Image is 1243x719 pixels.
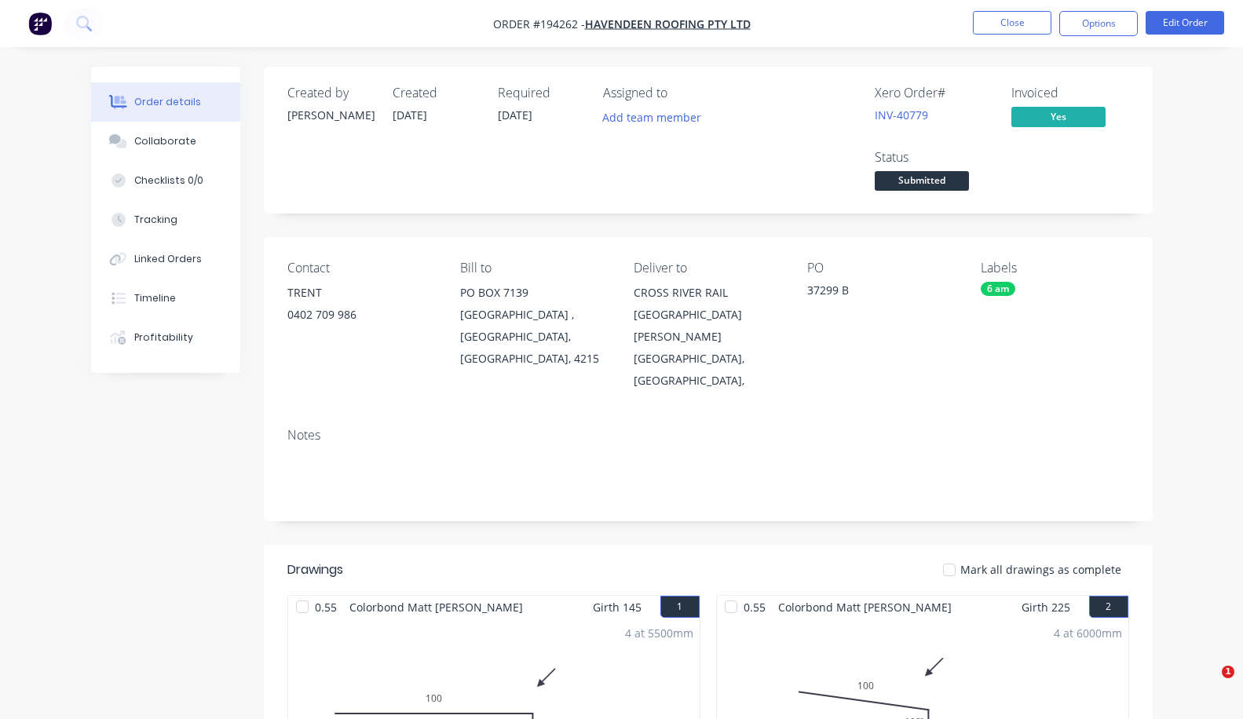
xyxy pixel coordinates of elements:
[1054,625,1122,641] div: 4 at 6000mm
[134,330,193,345] div: Profitability
[287,261,436,276] div: Contact
[634,261,782,276] div: Deliver to
[91,161,240,200] button: Checklists 0/0
[134,134,196,148] div: Collaborate
[460,261,609,276] div: Bill to
[625,625,693,641] div: 4 at 5500mm
[875,171,969,191] span: Submitted
[1222,666,1234,678] span: 1
[593,596,642,619] span: Girth 145
[960,561,1121,578] span: Mark all drawings as complete
[498,86,584,100] div: Required
[343,596,529,619] span: Colorbond Matt [PERSON_NAME]
[287,560,343,579] div: Drawings
[134,291,176,305] div: Timeline
[634,282,782,392] div: CROSS RIVER RAIL [GEOGRAPHIC_DATA][PERSON_NAME][GEOGRAPHIC_DATA], [GEOGRAPHIC_DATA],
[603,107,710,128] button: Add team member
[460,282,609,370] div: PO BOX 7139[GEOGRAPHIC_DATA] , [GEOGRAPHIC_DATA], [GEOGRAPHIC_DATA], 4215
[1011,86,1129,100] div: Invoiced
[134,213,177,227] div: Tracking
[91,82,240,122] button: Order details
[287,282,436,332] div: TRENT0402 709 986
[875,86,993,100] div: Xero Order #
[807,261,956,276] div: PO
[660,596,700,618] button: 1
[287,428,1129,443] div: Notes
[603,86,760,100] div: Assigned to
[309,596,343,619] span: 0.55
[393,108,427,122] span: [DATE]
[393,86,479,100] div: Created
[594,107,709,128] button: Add team member
[134,95,201,109] div: Order details
[772,596,958,619] span: Colorbond Matt [PERSON_NAME]
[875,150,993,165] div: Status
[91,318,240,357] button: Profitability
[875,108,928,122] a: INV-40779
[981,282,1015,296] div: 6 am
[634,282,782,326] div: CROSS RIVER RAIL [GEOGRAPHIC_DATA]
[28,12,52,35] img: Factory
[973,11,1051,35] button: Close
[1022,596,1070,619] span: Girth 225
[134,252,202,266] div: Linked Orders
[1089,596,1128,618] button: 2
[1011,107,1106,126] span: Yes
[875,171,969,195] button: Submitted
[1146,11,1224,35] button: Edit Order
[287,282,436,304] div: TRENT
[91,279,240,318] button: Timeline
[807,282,956,304] div: 37299 B
[287,86,374,100] div: Created by
[91,122,240,161] button: Collaborate
[287,107,374,123] div: [PERSON_NAME]
[91,239,240,279] button: Linked Orders
[737,596,772,619] span: 0.55
[287,304,436,326] div: 0402 709 986
[493,16,585,31] span: Order #194262 -
[498,108,532,122] span: [DATE]
[1059,11,1138,36] button: Options
[981,261,1129,276] div: Labels
[134,173,203,188] div: Checklists 0/0
[585,16,751,31] a: Havendeen Roofing Pty Ltd
[634,326,782,392] div: [PERSON_NAME][GEOGRAPHIC_DATA], [GEOGRAPHIC_DATA],
[460,304,609,370] div: [GEOGRAPHIC_DATA] , [GEOGRAPHIC_DATA], [GEOGRAPHIC_DATA], 4215
[1190,666,1227,703] iframe: Intercom live chat
[460,282,609,304] div: PO BOX 7139
[91,200,240,239] button: Tracking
